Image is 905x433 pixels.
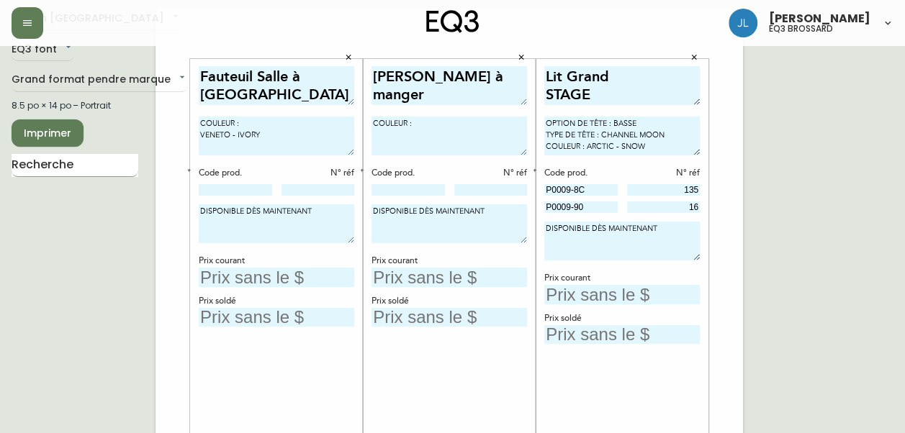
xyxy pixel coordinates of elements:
[12,99,138,112] div: 8.5 po × 14 po – Portrait
[372,255,527,268] div: Prix courant
[544,272,700,285] div: Prix courant
[12,38,74,62] div: EQ3 font
[454,167,528,180] div: N° réf
[372,117,527,155] textarea: COULEUR :
[544,312,700,325] div: Prix soldé
[199,66,354,106] textarea: Fauteuil Salle à [GEOGRAPHIC_DATA]
[372,66,527,106] textarea: [PERSON_NAME] à manger [PERSON_NAME]
[199,204,354,243] textarea: DISPONIBLE DÈS MAINTENANT
[544,285,700,304] input: Prix sans le $
[544,117,700,155] textarea: OPTION DE TÊTE : BASSE TYPE DE TÊTE : CHANNEL MOON COULEUR : ARCTIC - SNOW
[769,13,870,24] span: [PERSON_NAME]
[199,308,354,327] input: Prix sans le $
[544,167,618,180] div: Code prod.
[627,167,701,180] div: N° réf
[372,268,527,287] input: Prix sans le $
[426,10,479,33] img: logo
[12,68,188,92] div: Grand format pendre marque
[199,255,354,268] div: Prix courant
[199,117,354,155] textarea: COULEUR : VENETO - IVORY
[199,268,354,287] input: Prix sans le $
[729,9,757,37] img: 4c684eb21b92554db63a26dcce857022
[544,66,700,106] textarea: Lit Grand STAGE
[544,325,700,345] input: Prix sans le $
[12,119,84,147] button: Imprimer
[372,295,527,308] div: Prix soldé
[372,167,445,180] div: Code prod.
[282,167,355,180] div: N° réf
[769,24,833,33] h5: eq3 brossard
[372,308,527,327] input: Prix sans le $
[23,124,72,142] span: Imprimer
[12,154,138,177] input: Recherche
[372,204,527,243] textarea: DISPONIBLE DÈS MAINTENANT
[199,167,272,180] div: Code prod.
[199,295,354,308] div: Prix soldé
[544,222,700,260] textarea: DISPONIBLE DÈS MAINTENANT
